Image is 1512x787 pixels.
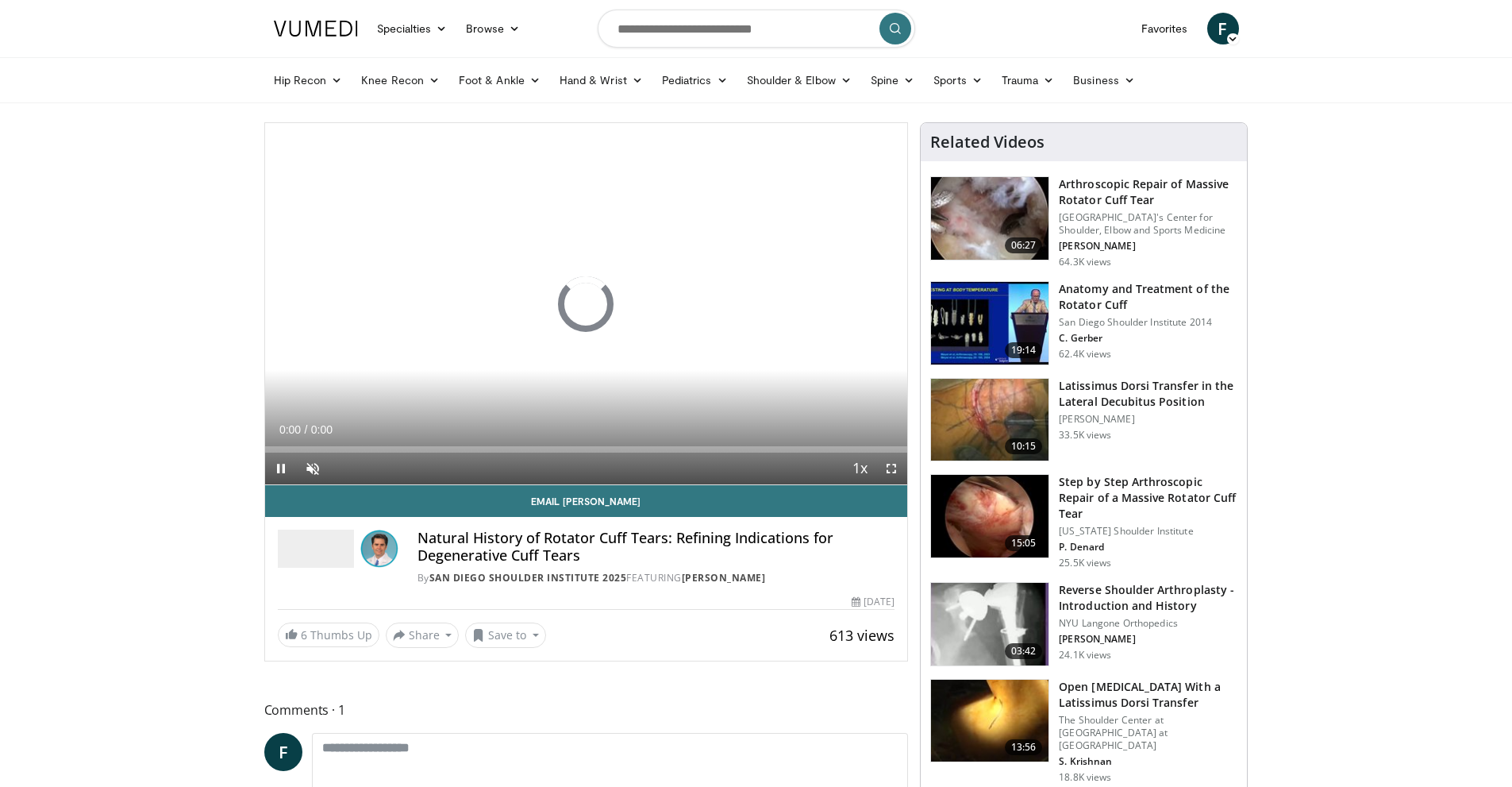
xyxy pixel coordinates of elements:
a: Email [PERSON_NAME] [265,485,908,517]
button: Share [386,623,460,648]
span: 03:42 [1005,643,1043,659]
p: [US_STATE] Shoulder Institute [1059,525,1237,538]
img: VuMedi Logo [274,21,358,37]
video-js: Video Player [265,123,908,485]
img: 7cd5bdb9-3b5e-40f2-a8f4-702d57719c06.150x105_q85_crop-smart_upscale.jpg [931,475,1048,557]
img: 38772_0000_3.png.150x105_q85_crop-smart_upscale.jpg [931,680,1048,762]
p: [PERSON_NAME] [1059,413,1237,426]
a: F [1207,13,1239,44]
p: 25.5K views [1059,557,1111,569]
p: The Shoulder Center at [GEOGRAPHIC_DATA] at [GEOGRAPHIC_DATA] [1059,714,1237,752]
a: Specialties [367,13,457,44]
a: 10:15 Latissimus Dorsi Transfer in the Lateral Decubitus Position [PERSON_NAME] 33.5K views [930,378,1237,462]
a: 6 Thumbs Up [278,623,379,647]
span: 19:14 [1005,342,1043,358]
a: 03:42 Reverse Shoulder Arthroplasty - Introduction and History NYU Langone Orthopedics [PERSON_NA... [930,582,1237,666]
span: 613 views [829,626,895,645]
h3: Step by Step Arthroscopic Repair of a Massive Rotator Cuff Tear [1059,474,1237,522]
a: [PERSON_NAME] [682,571,766,584]
span: 0:00 [311,423,333,436]
h4: Related Videos [930,133,1045,152]
a: Sports [924,64,992,96]
a: Hand & Wrist [550,64,652,96]
span: 6 [301,627,307,642]
button: Pause [265,453,297,484]
a: San Diego Shoulder Institute 2025 [429,571,627,584]
img: Avatar [360,530,398,568]
p: [PERSON_NAME] [1059,240,1237,253]
button: Fullscreen [875,453,907,484]
a: 06:27 Arthroscopic Repair of Massive Rotator Cuff Tear [GEOGRAPHIC_DATA]'s Center for Shoulder, E... [930,176,1237,268]
h3: Anatomy and Treatment of the Rotator Cuff [1059,281,1237,313]
a: Spine [861,64,924,96]
input: Search topics, interventions [598,10,915,48]
img: 38501_0000_3.png.150x105_q85_crop-smart_upscale.jpg [931,379,1048,461]
div: Progress Bar [265,446,908,453]
button: Save to [465,623,546,648]
span: Comments 1 [264,700,909,720]
p: [PERSON_NAME] [1059,633,1237,646]
a: Shoulder & Elbow [737,64,861,96]
h3: Latissimus Dorsi Transfer in the Lateral Decubitus Position [1059,378,1237,410]
a: Foot & Ankle [449,64,550,96]
a: Trauma [992,64,1064,96]
h3: Arthroscopic Repair of Massive Rotator Cuff Tear [1059,176,1237,208]
h4: Natural History of Rotator Cuff Tears: Refining Indications for Degenerative Cuff Tears [417,530,895,564]
img: San Diego Shoulder Institute 2025 [278,530,354,568]
h3: Open [MEDICAL_DATA] With a Latissimus Dorsi Transfer [1059,679,1237,711]
img: 281021_0002_1.png.150x105_q85_crop-smart_upscale.jpg [931,177,1048,260]
a: 13:56 Open [MEDICAL_DATA] With a Latissimus Dorsi Transfer The Shoulder Center at [GEOGRAPHIC_DAT... [930,679,1237,784]
button: Playback Rate [844,453,875,484]
a: Pediatrics [652,64,737,96]
p: C. Gerber [1059,332,1237,345]
button: Unmute [297,453,329,484]
p: San Diego Shoulder Institute 2014 [1059,316,1237,329]
span: 15:05 [1005,535,1043,551]
div: [DATE] [852,595,895,609]
p: 18.8K views [1059,771,1111,784]
p: [GEOGRAPHIC_DATA]'s Center for Shoulder, Elbow and Sports Medicine [1059,211,1237,237]
a: 19:14 Anatomy and Treatment of the Rotator Cuff San Diego Shoulder Institute 2014 C. Gerber 62.4K... [930,281,1237,365]
a: Hip Recon [264,64,352,96]
p: 62.4K views [1059,348,1111,361]
h3: Reverse Shoulder Arthroplasty - Introduction and History [1059,582,1237,614]
p: S. Krishnan [1059,755,1237,768]
a: F [264,733,302,771]
span: / [305,423,308,436]
p: 64.3K views [1059,256,1111,268]
p: NYU Langone Orthopedics [1059,617,1237,630]
p: 33.5K views [1059,429,1111,442]
a: Business [1064,64,1145,96]
img: 58008271-3059-4eea-87a5-8726eb53a503.150x105_q85_crop-smart_upscale.jpg [931,282,1048,365]
span: 06:27 [1005,237,1043,253]
a: Knee Recon [352,64,449,96]
a: Browse [456,13,529,44]
img: zucker_4.png.150x105_q85_crop-smart_upscale.jpg [931,583,1048,665]
span: 13:56 [1005,739,1043,755]
p: P. Denard [1059,541,1237,554]
p: 24.1K views [1059,649,1111,662]
a: 15:05 Step by Step Arthroscopic Repair of a Massive Rotator Cuff Tear [US_STATE] Shoulder Institu... [930,474,1237,569]
span: 10:15 [1005,438,1043,454]
div: By FEATURING [417,571,895,585]
span: 0:00 [279,423,301,436]
a: Favorites [1132,13,1198,44]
